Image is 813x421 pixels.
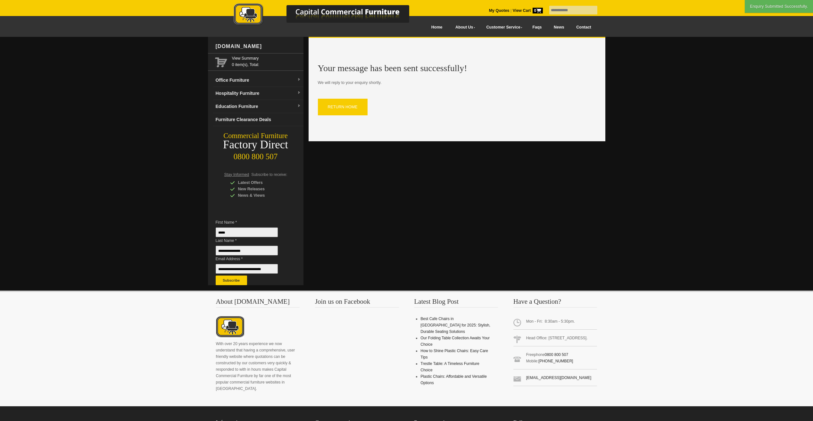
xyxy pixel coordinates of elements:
[420,336,490,347] a: Our Folding Table Collection Awaits Your Choice
[533,8,543,13] span: 0
[315,298,399,308] h3: Join us on Facebook
[526,376,591,380] a: [EMAIL_ADDRESS][DOMAIN_NAME]
[232,55,301,67] span: 0 item(s), Total:
[420,317,490,334] a: Best Cafe Chairs in [GEOGRAPHIC_DATA] for 2025: Stylish, Durable Seating Solutions
[251,172,287,177] span: Subscribe to receive:
[224,172,249,177] span: Stay Informed
[230,186,291,192] div: New Releases
[538,359,573,363] a: [PHONE_NUMBER]
[232,55,301,62] a: View Summary
[216,276,247,285] button: Subscribe
[216,237,287,244] span: Last Name *
[420,349,488,359] a: How to Shine Plastic Chairs: Easy Care Tips
[213,87,303,100] a: Hospitality Furnituredropdown
[230,179,291,186] div: Latest Offers
[208,131,303,140] div: Commercial Furniture
[511,8,543,13] a: View Cart0
[213,113,303,126] a: Furniture Clearance Deals
[216,219,287,226] span: First Name *
[230,192,291,199] div: News & Views
[318,99,368,115] a: RETURN HOME
[513,349,597,369] span: Freephone Mobile:
[213,100,303,113] a: Education Furnituredropdown
[315,316,398,386] iframe: fb:page Facebook Social Plugin
[513,332,597,346] span: Head Office: [STREET_ADDRESS].
[208,149,303,161] div: 0800 800 507
[216,264,278,274] input: Email Address *
[297,104,301,108] img: dropdown
[548,20,570,35] a: News
[208,140,303,149] div: Factory Direct
[297,91,301,95] img: dropdown
[216,246,278,255] input: Last Name *
[513,8,543,13] strong: View Cart
[216,227,278,237] input: First Name *
[545,352,568,357] a: 0800 800 507
[216,341,300,392] p: With over 20 years experience we now understand that having a comprehensive, user friendly websit...
[513,316,597,330] span: Mon - Fri: 8:30am - 5:30pm.
[313,38,601,141] div: We will reply to your enquiry shortly.
[448,20,479,35] a: About Us
[318,63,596,73] h2: Your message has been sent successfully!
[489,8,510,13] a: My Quotes
[213,37,303,56] div: [DOMAIN_NAME]
[420,374,487,385] a: Plastic Chairs: Affordable and Versatile Options
[213,74,303,87] a: Office Furnituredropdown
[527,20,548,35] a: Faqs
[216,256,287,262] span: Email Address *
[216,3,440,27] img: Capital Commercial Furniture Logo
[216,298,300,308] h3: About [DOMAIN_NAME]
[420,361,479,372] a: Trestle Table: A Timeless Furniture Choice
[216,3,440,29] a: Capital Commercial Furniture Logo
[513,298,597,308] h3: Have a Question?
[570,20,597,35] a: Contact
[297,78,301,82] img: dropdown
[414,298,498,308] h3: Latest Blog Post
[479,20,526,35] a: Customer Service
[216,316,244,339] img: About CCFNZ Logo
